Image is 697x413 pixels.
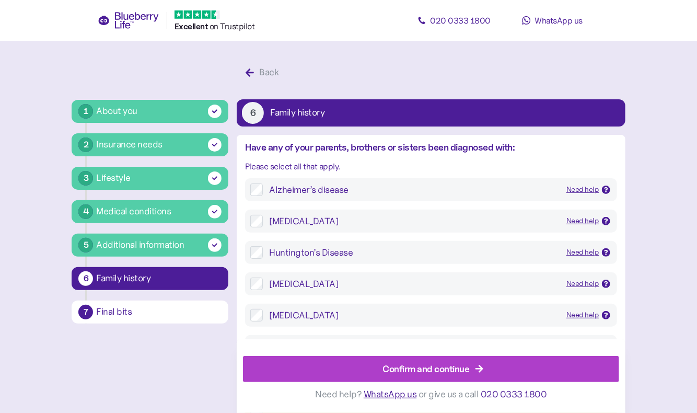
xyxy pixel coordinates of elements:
div: Huntington’s Disease [269,246,558,259]
span: 020 0333 1800 [431,15,491,26]
span: on Trustpilot [210,21,255,31]
div: Medical conditions [96,204,171,219]
div: [MEDICAL_DATA] [269,215,558,227]
div: Alzheimer’s disease [269,183,558,196]
div: Final bits [96,307,222,317]
div: Back [260,65,279,79]
div: [MEDICAL_DATA] [269,278,558,290]
div: Confirm and continue [383,362,470,376]
button: 1About you [72,100,228,123]
span: Excellent ️ [175,21,210,31]
div: Need help [566,215,599,227]
div: 1 [78,104,93,119]
div: 6 [242,102,264,124]
div: 7 [78,305,93,319]
div: 5 [78,238,93,253]
button: Confirm and continue [243,356,619,382]
a: WhatsApp us [505,10,599,31]
div: Need help [566,247,599,258]
button: 4Medical conditions [72,200,228,223]
button: 7Final bits [72,301,228,324]
button: 6Family history [237,99,625,127]
div: Insurance needs [96,137,162,152]
div: Lifestyle [96,171,131,185]
div: Have any of your parents, brothers or sisters been diagnosed with: [245,140,617,155]
div: Need help [566,184,599,196]
a: 020 0333 1800 [407,10,501,31]
div: 2 [78,137,93,152]
div: Family history [96,274,222,283]
span: WhatsApp us [535,15,583,26]
div: Need help [566,309,599,321]
div: 3 [78,171,93,186]
button: Back [237,62,291,84]
span: 020 0333 1800 [481,388,547,400]
div: Family history [270,108,324,118]
button: 3Lifestyle [72,167,228,190]
div: 6 [78,271,93,286]
button: 2Insurance needs [72,133,228,156]
div: About you [96,104,137,118]
button: 5Additional information [72,234,228,257]
div: Please select all that apply. [245,160,617,173]
div: Additional information [96,238,184,252]
div: Need help? or give us a call [243,382,619,407]
div: 4 [78,204,93,219]
div: Need help [566,278,599,290]
button: 6Family history [72,267,228,290]
div: [MEDICAL_DATA] [269,309,558,322]
span: WhatsApp us [364,388,417,400]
